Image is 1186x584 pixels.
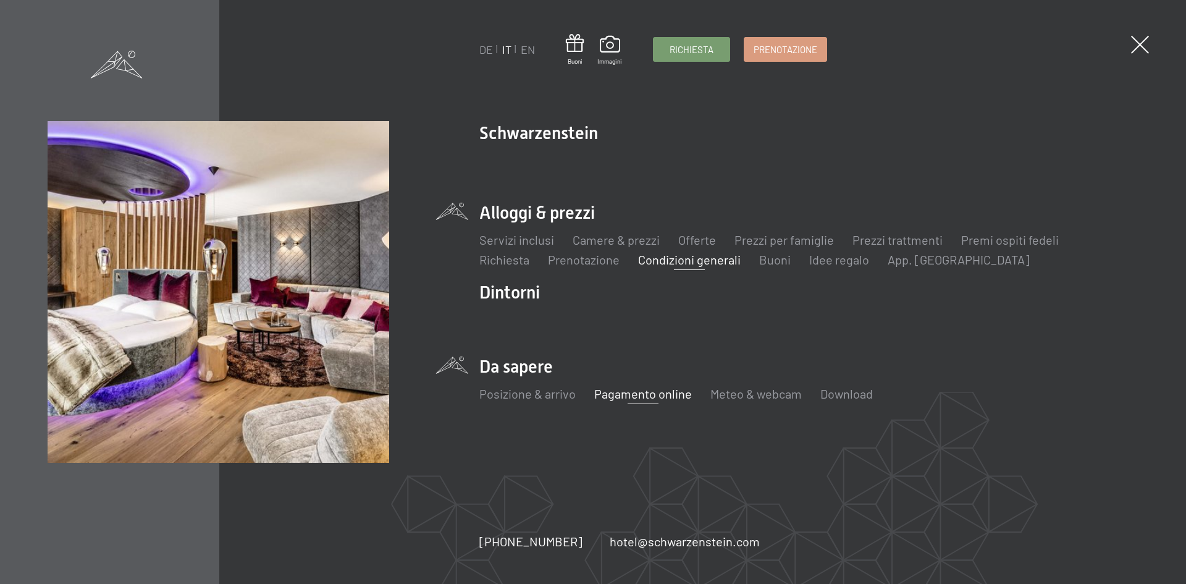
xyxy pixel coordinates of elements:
[479,534,582,549] span: [PHONE_NUMBER]
[479,533,582,550] a: [PHONE_NUMBER]
[678,232,716,247] a: Offerte
[597,57,622,66] span: Immagini
[638,252,741,267] a: Condizioni generali
[566,34,584,66] a: Buoni
[479,252,529,267] a: Richiesta
[566,57,584,66] span: Buoni
[597,36,622,66] a: Immagini
[479,386,576,401] a: Posizione & arrivo
[479,232,554,247] a: Servizi inclusi
[521,43,535,56] a: EN
[502,43,511,56] a: IT
[573,232,660,247] a: Camere & prezzi
[479,43,493,56] a: DE
[594,386,692,401] a: Pagamento online
[670,43,713,56] span: Richiesta
[961,232,1059,247] a: Premi ospiti fedeli
[809,252,869,267] a: Idee regalo
[654,38,730,61] a: Richiesta
[888,252,1030,267] a: App. [GEOGRAPHIC_DATA]
[548,252,620,267] a: Prenotazione
[744,38,826,61] a: Prenotazione
[710,386,802,401] a: Meteo & webcam
[754,43,817,56] span: Prenotazione
[734,232,834,247] a: Prezzi per famiglie
[820,386,873,401] a: Download
[759,252,791,267] a: Buoni
[610,533,760,550] a: hotel@schwarzenstein.com
[852,232,943,247] a: Prezzi trattmenti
